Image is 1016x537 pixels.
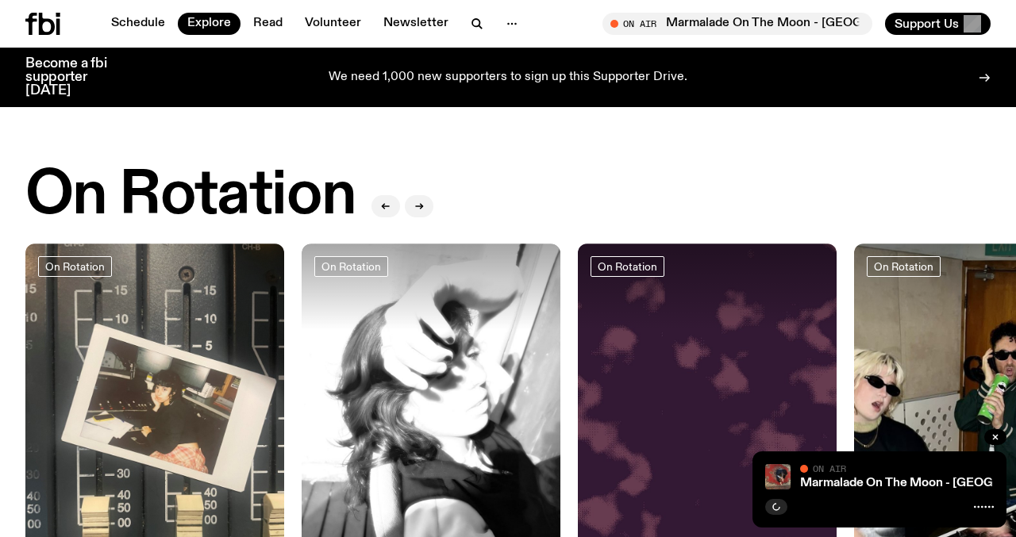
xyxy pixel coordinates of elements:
[374,13,458,35] a: Newsletter
[25,57,127,98] h3: Become a fbi supporter [DATE]
[813,463,846,474] span: On Air
[25,166,356,226] h2: On Rotation
[895,17,959,31] span: Support Us
[885,13,991,35] button: Support Us
[874,260,933,272] span: On Rotation
[329,71,687,85] p: We need 1,000 new supporters to sign up this Supporter Drive.
[38,256,112,277] a: On Rotation
[102,13,175,35] a: Schedule
[178,13,241,35] a: Explore
[867,256,941,277] a: On Rotation
[45,260,105,272] span: On Rotation
[321,260,381,272] span: On Rotation
[602,13,872,35] button: On AirMarmalade On The Moon - [GEOGRAPHIC_DATA]
[295,13,371,35] a: Volunteer
[244,13,292,35] a: Read
[765,464,791,489] img: Tommy - Persian Rug
[598,260,657,272] span: On Rotation
[591,256,664,277] a: On Rotation
[314,256,388,277] a: On Rotation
